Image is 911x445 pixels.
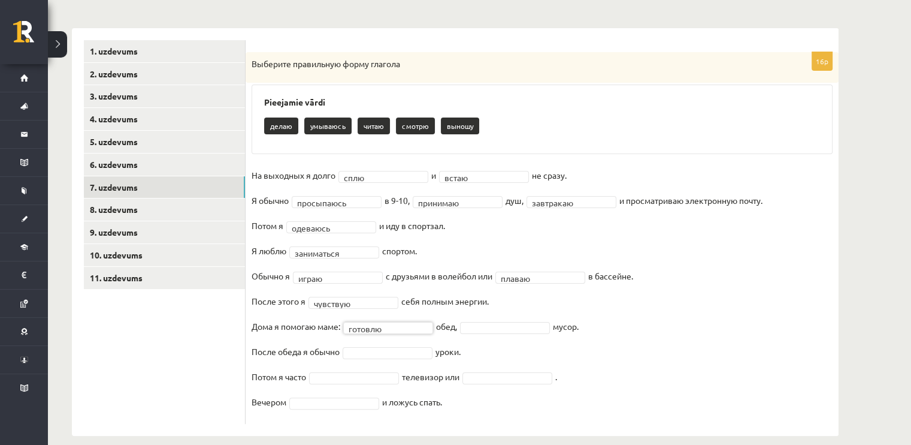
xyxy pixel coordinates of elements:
span: заниматься [295,247,363,259]
p: Выберите правильную форму глагола [252,58,773,70]
a: 4. uzdevums [84,108,245,130]
a: завтракаю [526,196,616,208]
a: 3. uzdevums [84,85,245,107]
a: 8. uzdevums [84,199,245,221]
p: Вечером [252,393,286,411]
p: умываюсь [304,118,352,134]
span: сплю [344,172,412,184]
a: одеваюсь [286,221,376,233]
span: встаю [444,172,513,184]
p: Обычно я [252,267,290,285]
p: Я обычно [252,191,289,209]
span: принимаю [418,197,486,209]
a: просыпаюсь [292,196,382,208]
p: читаю [358,118,390,134]
a: готовлю [343,322,433,334]
a: встаю [439,171,529,183]
span: играю [298,272,367,284]
p: Потом я часто [252,368,306,386]
a: 5. uzdevums [84,131,245,153]
p: Я люблю [252,242,286,260]
a: сплю [338,171,428,183]
p: После этого я [252,292,305,310]
p: выношу [441,118,479,134]
span: готовлю [349,323,417,335]
p: После обеда я обычно [252,342,340,360]
span: чувствую [314,297,382,309]
p: 16p [812,52,833,71]
a: 6. uzdevums [84,154,245,176]
p: смотрю [396,118,435,134]
p: делаю [264,118,298,134]
p: Потом я [252,217,283,234]
span: просыпаюсь [297,197,365,209]
fieldset: и не сразу. в 9-10, душ, и просматриваю электронную почту. и иду в спортзал. спортом. с друзьями ... [252,166,833,418]
a: заниматься [289,246,379,258]
a: 10. uzdevums [84,244,245,266]
p: Дома я помогаю маме: [252,317,340,335]
a: играю [293,272,383,284]
a: 7. uzdevums [84,176,245,199]
a: 11. uzdevums [84,267,245,289]
a: 1. uzdevums [84,40,245,62]
a: принимаю [413,196,503,208]
a: чувствую [308,297,398,309]
p: На выходных я долго [252,166,335,184]
span: завтракаю [532,197,600,209]
a: Rīgas 1. Tālmācības vidusskola [13,21,48,51]
a: плаваю [495,272,585,284]
span: плаваю [501,272,569,284]
a: 9. uzdevums [84,221,245,243]
a: 2. uzdevums [84,63,245,85]
h3: Pieejamie vārdi [264,97,820,107]
span: одеваюсь [292,222,360,234]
